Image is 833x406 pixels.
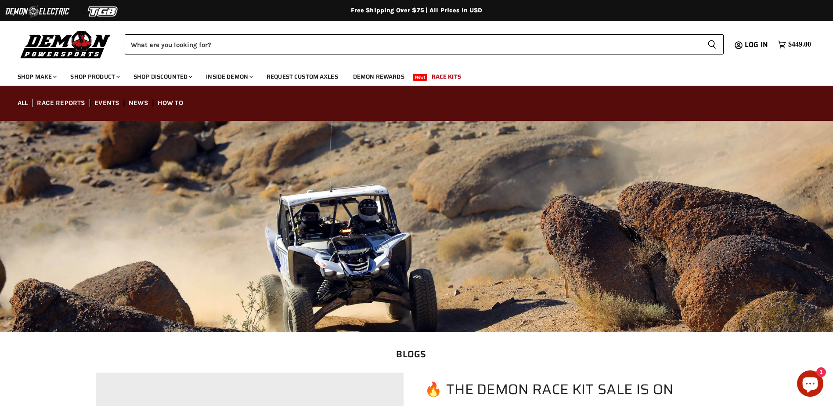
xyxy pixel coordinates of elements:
span: Log in [745,39,768,50]
a: Events [94,99,119,107]
a: Race Reports [37,99,85,107]
img: Demon Electric Logo 2 [4,3,70,20]
a: $449.00 [773,38,815,51]
inbox-online-store-chat: Shopify online store chat [794,370,826,399]
a: Log in [741,41,773,49]
a: 🔥 The Demon Race Kit Sale Is On [425,378,673,400]
a: Inside Demon [199,68,258,86]
a: Shop Discounted [127,68,198,86]
form: Product [125,34,724,54]
button: Search [700,34,724,54]
a: News [129,99,148,107]
a: Request Custom Axles [260,68,345,86]
a: Race Kits [425,68,468,86]
h1: Blogs [396,349,426,360]
span: New! [413,74,428,81]
div: Free Shipping Over $75 | All Prices In USD [65,7,768,14]
a: All [18,99,28,107]
img: TGB Logo 2 [70,3,136,20]
a: Shop Make [11,68,62,86]
ul: Main menu [11,64,809,86]
a: Demon Rewards [346,68,411,86]
a: How to [158,99,183,107]
a: Shop Product [64,68,125,86]
input: Search [125,34,700,54]
img: Demon Powersports [18,29,114,60]
span: $449.00 [788,40,811,49]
